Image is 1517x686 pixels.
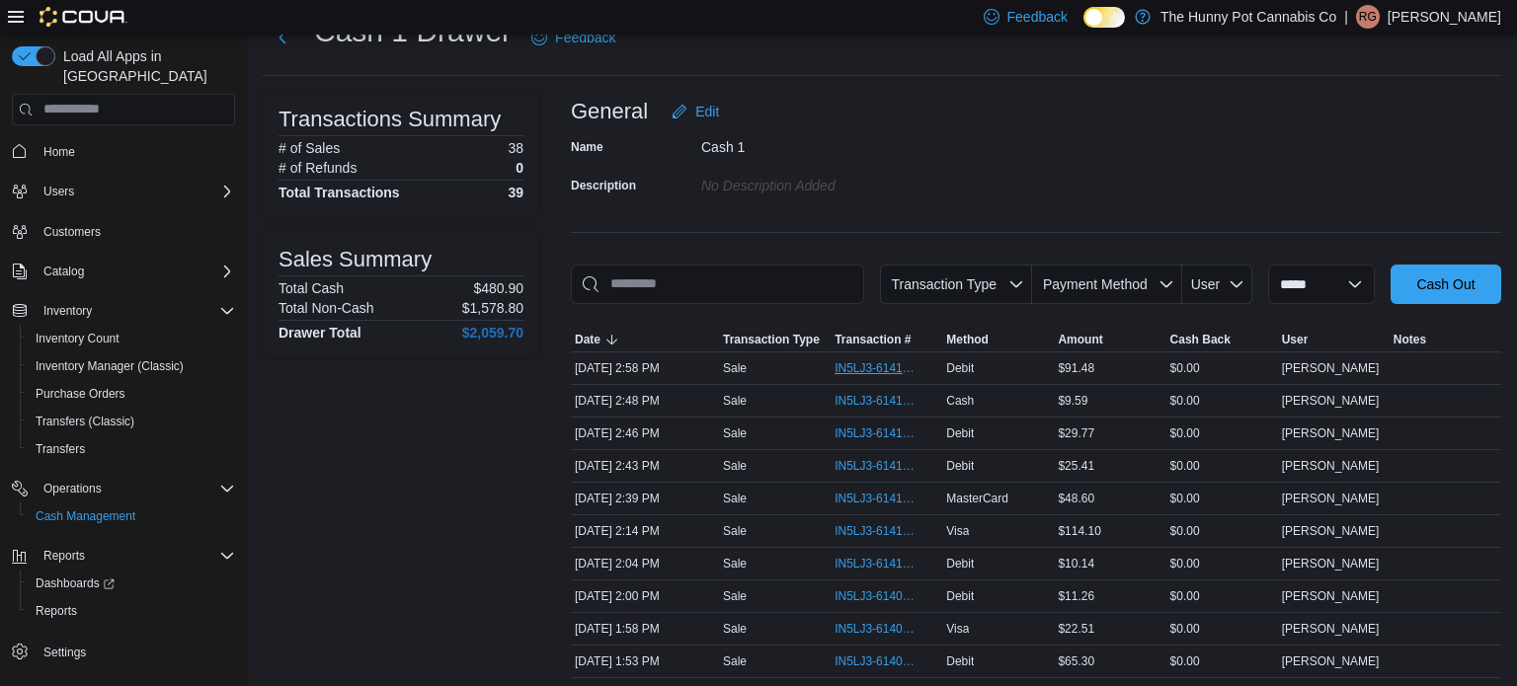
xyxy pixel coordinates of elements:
[40,7,127,27] img: Cova
[4,137,243,166] button: Home
[835,356,938,380] button: IN5LJ3-6141467
[36,299,235,323] span: Inventory
[723,332,820,347] span: Transaction Type
[28,437,93,461] a: Transfers
[1083,7,1125,28] input: Dark Mode
[36,331,120,346] span: Inventory Count
[571,265,864,304] input: This is a search bar. As you type, the results lower in the page will automatically filter.
[4,217,243,246] button: Customers
[1394,332,1426,347] span: Notes
[835,584,938,608] button: IN5LJ3-6140980
[1391,265,1501,304] button: Cash Out
[835,588,918,604] span: IN5LJ3-6140980
[36,180,235,203] span: Users
[723,621,747,637] p: Sale
[1058,458,1094,474] span: $25.41
[835,621,918,637] span: IN5LJ3-6140960
[28,504,235,528] span: Cash Management
[571,139,603,155] label: Name
[36,603,77,619] span: Reports
[1191,276,1221,292] span: User
[1083,28,1084,29] span: Dark Mode
[723,393,747,409] p: Sale
[43,184,74,199] span: Users
[946,621,969,637] span: Visa
[1166,649,1278,673] div: $0.00
[1166,454,1278,478] div: $0.00
[28,437,235,461] span: Transfers
[516,160,523,176] p: 0
[1058,360,1094,376] span: $91.48
[1043,276,1148,292] span: Payment Method
[942,328,1054,351] button: Method
[835,552,938,575] button: IN5LJ3-6141011
[835,523,918,539] span: IN5LJ3-6141091
[36,508,135,524] span: Cash Management
[571,617,719,641] div: [DATE] 1:58 PM
[20,597,243,625] button: Reports
[279,140,340,156] h6: # of Sales
[36,220,109,244] a: Customers
[1356,5,1380,29] div: Ryckolos Griffiths
[28,354,235,378] span: Inventory Manager (Classic)
[835,617,938,641] button: IN5LJ3-6140960
[36,260,235,283] span: Catalog
[723,523,747,539] p: Sale
[1282,588,1380,604] span: [PERSON_NAME]
[279,325,361,341] h4: Drawer Total
[1166,519,1278,543] div: $0.00
[571,328,719,351] button: Date
[43,224,101,240] span: Customers
[28,572,122,595] a: Dashboards
[279,185,400,200] h4: Total Transactions
[946,458,974,474] span: Debit
[723,491,747,506] p: Sale
[4,297,243,325] button: Inventory
[835,425,918,441] span: IN5LJ3-6141358
[1282,393,1380,409] span: [PERSON_NAME]
[28,572,235,595] span: Dashboards
[946,393,974,409] span: Cash
[571,100,648,123] h3: General
[723,653,747,669] p: Sale
[508,185,523,200] h4: 39
[723,556,747,572] p: Sale
[1282,360,1380,376] span: [PERSON_NAME]
[695,102,719,121] span: Edit
[571,519,719,543] div: [DATE] 2:14 PM
[1058,393,1087,409] span: $9.59
[1166,552,1278,575] div: $0.00
[1166,487,1278,510] div: $0.00
[4,178,243,205] button: Users
[263,18,302,57] button: Next
[43,548,85,564] span: Reports
[20,435,243,463] button: Transfers
[1058,332,1102,347] span: Amount
[946,556,974,572] span: Debit
[946,360,974,376] span: Debit
[1182,265,1252,304] button: User
[36,641,94,664] a: Settings
[1344,5,1348,29] p: |
[1058,621,1094,637] span: $22.51
[1032,265,1182,304] button: Payment Method
[36,441,85,457] span: Transfers
[835,653,918,669] span: IN5LJ3-6140922
[701,131,966,155] div: Cash 1
[36,260,92,283] button: Catalog
[36,299,100,323] button: Inventory
[571,178,636,193] label: Description
[523,18,623,57] a: Feedback
[835,649,938,673] button: IN5LJ3-6140922
[1170,332,1231,347] span: Cash Back
[835,454,938,478] button: IN5LJ3-6141328
[4,637,243,665] button: Settings
[28,599,85,623] a: Reports
[28,410,142,433] a: Transfers (Classic)
[279,280,344,296] h6: Total Cash
[20,570,243,597] a: Dashboards
[20,325,243,352] button: Inventory Count
[20,502,243,530] button: Cash Management
[43,481,102,496] span: Operations
[946,491,1008,506] span: MasterCard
